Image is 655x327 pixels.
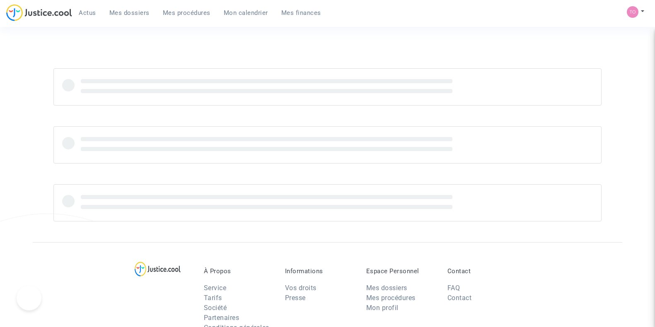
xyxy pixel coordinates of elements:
[224,9,268,17] span: Mon calendrier
[17,286,41,310] iframe: Help Scout Beacon - Open
[217,7,275,19] a: Mon calendrier
[204,284,227,292] a: Service
[285,267,354,275] p: Informations
[72,7,103,19] a: Actus
[135,262,181,277] img: logo-lg.svg
[204,304,227,312] a: Société
[627,6,638,18] img: fe1f3729a2b880d5091b466bdc4f5af5
[109,9,150,17] span: Mes dossiers
[366,267,435,275] p: Espace Personnel
[285,294,306,302] a: Presse
[275,7,328,19] a: Mes finances
[366,284,407,292] a: Mes dossiers
[447,294,472,302] a: Contact
[285,284,317,292] a: Vos droits
[366,304,399,312] a: Mon profil
[103,7,156,19] a: Mes dossiers
[6,4,72,21] img: jc-logo.svg
[366,294,416,302] a: Mes procédures
[204,294,222,302] a: Tarifs
[447,267,516,275] p: Contact
[447,284,460,292] a: FAQ
[156,7,217,19] a: Mes procédures
[79,9,96,17] span: Actus
[204,314,239,322] a: Partenaires
[163,9,210,17] span: Mes procédures
[281,9,321,17] span: Mes finances
[204,267,273,275] p: À Propos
